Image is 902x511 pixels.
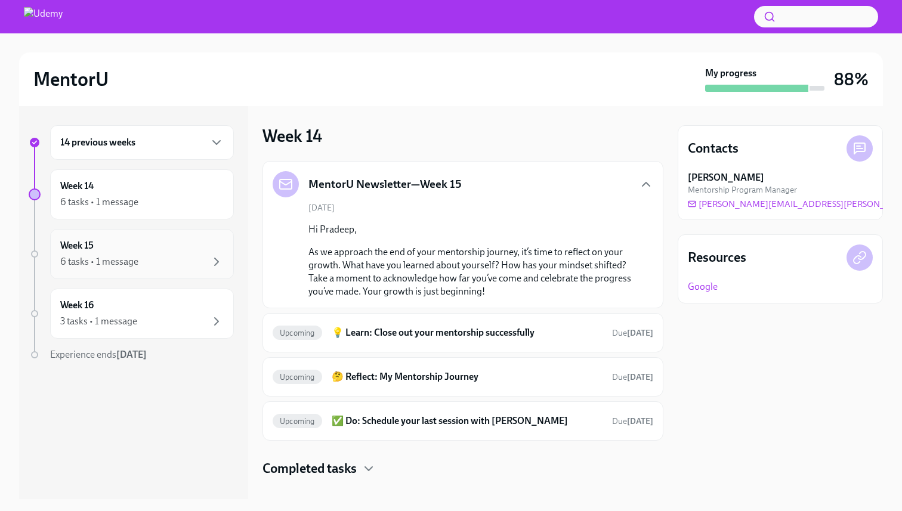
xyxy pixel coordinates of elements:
a: Upcoming💡 Learn: Close out your mentorship successfullyDue[DATE] [273,323,653,342]
div: 6 tasks • 1 message [60,255,138,268]
div: 3 tasks • 1 message [60,315,137,328]
a: Google [688,280,718,293]
p: As we approach the end of your mentorship journey, it’s time to reflect on your growth. What have... [308,246,634,298]
h4: Contacts [688,140,739,157]
span: [DATE] [308,202,335,213]
span: Due [612,416,653,426]
h6: ✅ Do: Schedule your last session with [PERSON_NAME] [332,414,603,428]
strong: [PERSON_NAME] [688,171,764,184]
span: Upcoming [273,417,322,426]
strong: My progress [705,67,756,80]
h3: 88% [834,69,869,90]
strong: [DATE] [627,416,653,426]
h4: Resources [688,249,746,267]
span: September 13th, 2025 09:30 [612,371,653,383]
h6: Week 14 [60,179,94,193]
span: Mentorship Program Manager [688,184,797,196]
h6: Week 16 [60,299,94,312]
span: Due [612,328,653,338]
div: 6 tasks • 1 message [60,196,138,209]
h5: MentorU Newsletter—Week 15 [308,176,461,192]
span: September 13th, 2025 09:30 [612,416,653,427]
h4: Completed tasks [262,460,357,478]
a: Week 156 tasks • 1 message [29,229,234,279]
div: Completed tasks [262,460,663,478]
img: Udemy [24,7,63,26]
span: September 13th, 2025 09:30 [612,327,653,339]
a: Week 163 tasks • 1 message [29,289,234,339]
p: Hi Pradeep, [308,223,634,236]
strong: [DATE] [627,328,653,338]
h6: 💡 Learn: Close out your mentorship successfully [332,326,603,339]
strong: [DATE] [627,372,653,382]
h3: Week 14 [262,125,322,147]
span: Upcoming [273,329,322,337]
a: Week 146 tasks • 1 message [29,169,234,219]
strong: [DATE] [116,349,147,360]
h6: Week 15 [60,239,94,252]
h6: 🤔 Reflect: My Mentorship Journey [332,370,603,383]
span: Due [612,372,653,382]
h2: MentorU [33,67,109,91]
h6: 14 previous weeks [60,136,135,149]
a: Upcoming✅ Do: Schedule your last session with [PERSON_NAME]Due[DATE] [273,411,653,431]
a: Upcoming🤔 Reflect: My Mentorship JourneyDue[DATE] [273,367,653,386]
span: Experience ends [50,349,147,360]
span: Upcoming [273,373,322,382]
div: 14 previous weeks [50,125,234,160]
